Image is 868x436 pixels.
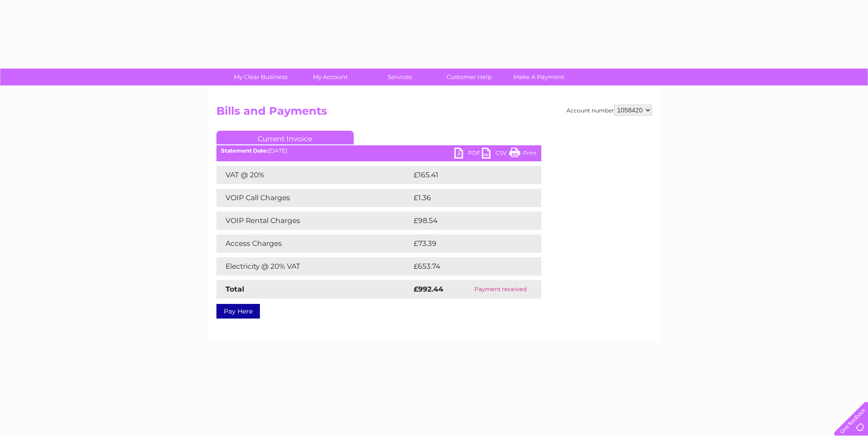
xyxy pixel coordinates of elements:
td: VOIP Call Charges [216,189,411,207]
a: Services [362,69,437,85]
td: VOIP Rental Charges [216,212,411,230]
div: [DATE] [216,148,541,154]
a: Make A Payment [501,69,577,85]
td: Access Charges [216,234,411,253]
td: £98.54 [411,212,523,230]
a: PDF [454,148,482,161]
b: Statement Date: [221,147,268,154]
td: VAT @ 20% [216,166,411,184]
a: Current Invoice [216,131,354,144]
td: £73.39 [411,234,523,253]
a: Pay Here [216,304,260,319]
a: Customer Help [431,69,507,85]
h2: Bills and Payments [216,105,652,122]
strong: £992.44 [414,285,443,293]
div: Account number [566,105,652,116]
td: Payment received [460,280,541,298]
td: £1.36 [411,189,519,207]
a: My Account [292,69,368,85]
a: My Clear Business [223,69,298,85]
td: £165.41 [411,166,524,184]
a: CSV [482,148,509,161]
td: £653.74 [411,257,525,276]
a: Print [509,148,537,161]
strong: Total [226,285,244,293]
td: Electricity @ 20% VAT [216,257,411,276]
